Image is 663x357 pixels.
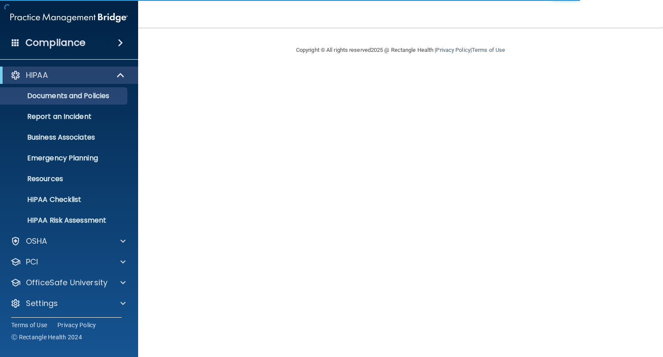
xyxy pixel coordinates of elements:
[11,333,82,341] span: Ⓒ Rectangle Health 2024
[6,133,123,142] p: Business Associates
[6,92,123,100] p: Documents and Policies
[10,236,126,246] a: OSHA
[26,257,38,267] p: PCI
[10,9,128,26] img: PMB logo
[26,70,48,80] p: HIPAA
[26,298,58,309] p: Settings
[6,175,123,183] p: Resources
[436,47,470,53] a: Privacy Policy
[26,236,47,246] p: OSHA
[10,277,126,288] a: OfficeSafe University
[6,216,123,225] p: HIPAA Risk Assessment
[10,257,126,267] a: PCI
[11,321,47,329] a: Terms of Use
[243,36,558,64] div: Copyright © All rights reserved 2025 @ Rectangle Health | |
[6,154,123,163] p: Emergency Planning
[10,298,126,309] a: Settings
[57,321,96,329] a: Privacy Policy
[6,112,123,121] p: Report an Incident
[472,47,505,53] a: Terms of Use
[26,277,107,288] p: OfficeSafe University
[25,37,85,49] h4: Compliance
[6,195,123,204] p: HIPAA Checklist
[10,70,125,80] a: HIPAA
